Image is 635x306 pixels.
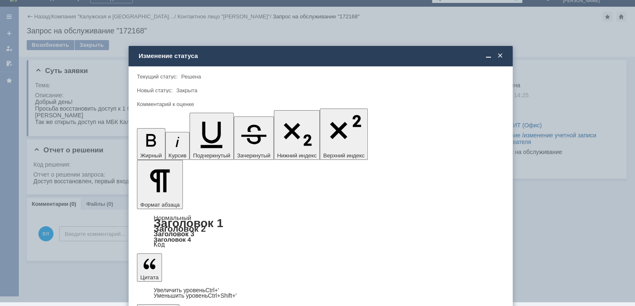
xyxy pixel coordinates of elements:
a: Нормальный [154,214,191,221]
span: Ctrl+Shift+' [208,292,237,299]
button: Жирный [137,128,165,160]
label: Текущий статус: [137,73,177,80]
a: Заголовок 1 [154,217,223,230]
span: Формат абзаца [140,202,180,208]
a: Код [154,241,165,248]
span: Закрыта [176,87,197,94]
button: Подчеркнутый [190,113,233,160]
button: Верхний индекс [320,109,368,160]
a: Заголовок 4 [154,236,191,243]
button: Формат абзаца [137,160,183,209]
button: Цитата [137,253,162,282]
a: Decrease [154,292,237,299]
span: Свернуть (Ctrl + M) [484,52,493,60]
label: Новый статус: [137,87,173,94]
span: Решена [181,73,201,80]
button: Зачеркнутый [234,116,274,160]
div: Комментарий к оценке [137,101,503,107]
a: Заголовок 3 [154,230,194,238]
a: Заголовок 2 [154,224,206,233]
span: Верхний индекс [323,152,364,159]
span: Курсив [169,152,187,159]
button: Курсив [165,132,190,160]
span: Цитата [140,274,159,281]
span: Закрыть [496,52,504,60]
button: Нижний индекс [274,110,320,160]
span: Ctrl+' [205,287,219,293]
span: Нижний индекс [277,152,317,159]
div: Цитата [137,288,504,298]
div: Изменение статуса [139,52,504,60]
span: Подчеркнутый [193,152,230,159]
div: Формат абзаца [137,215,504,248]
a: Increase [154,287,219,293]
span: Жирный [140,152,162,159]
span: Зачеркнутый [237,152,271,159]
